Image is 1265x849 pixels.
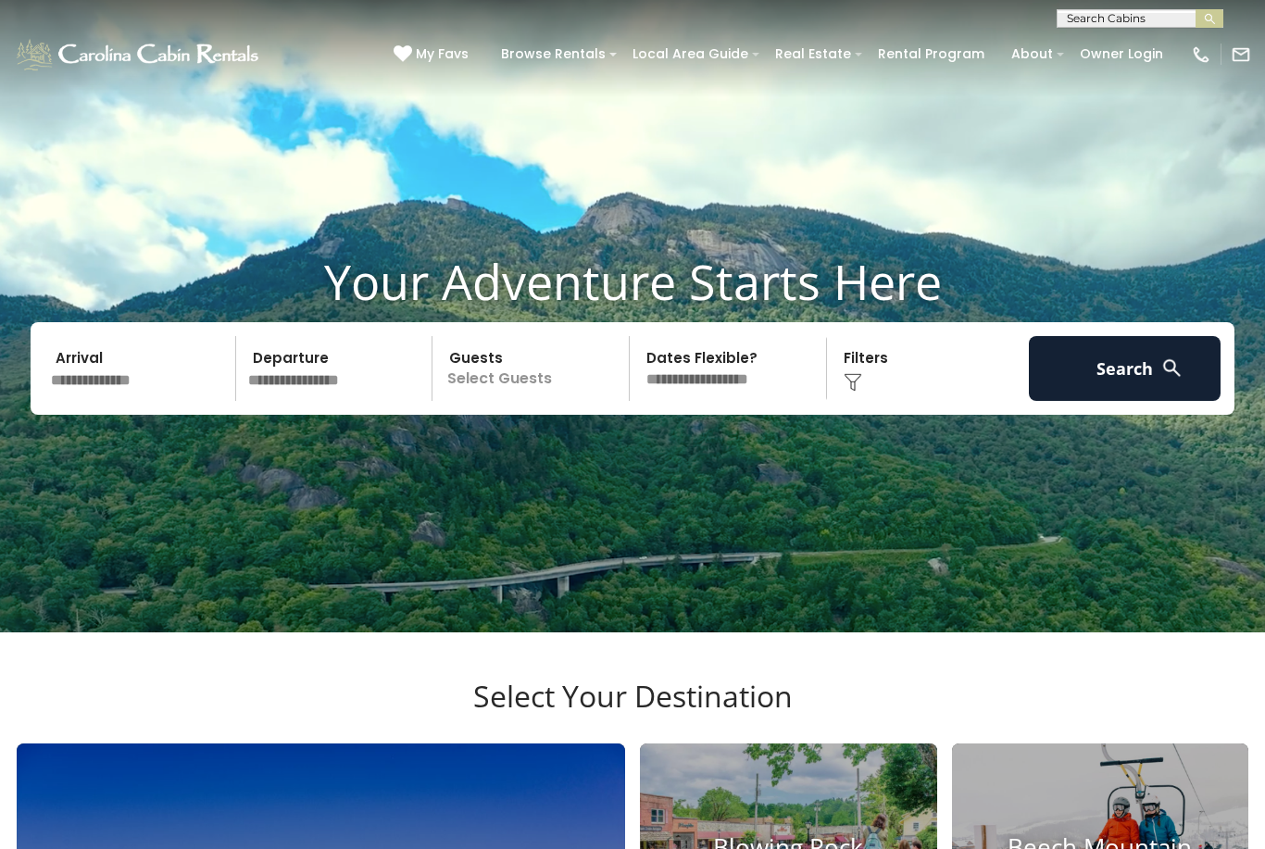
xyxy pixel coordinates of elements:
img: White-1-1-2.png [14,36,264,73]
a: Browse Rentals [492,40,615,69]
a: Owner Login [1071,40,1172,69]
p: Select Guests [438,336,629,401]
img: search-regular-white.png [1160,356,1184,380]
img: mail-regular-white.png [1231,44,1251,65]
a: About [1002,40,1062,69]
a: Real Estate [766,40,860,69]
img: phone-regular-white.png [1191,44,1211,65]
img: filter--v1.png [844,373,862,392]
a: My Favs [394,44,473,65]
span: My Favs [416,44,469,64]
a: Rental Program [869,40,994,69]
a: Local Area Guide [623,40,758,69]
h1: Your Adventure Starts Here [14,253,1251,310]
h3: Select Your Destination [14,679,1251,743]
button: Search [1029,336,1221,401]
